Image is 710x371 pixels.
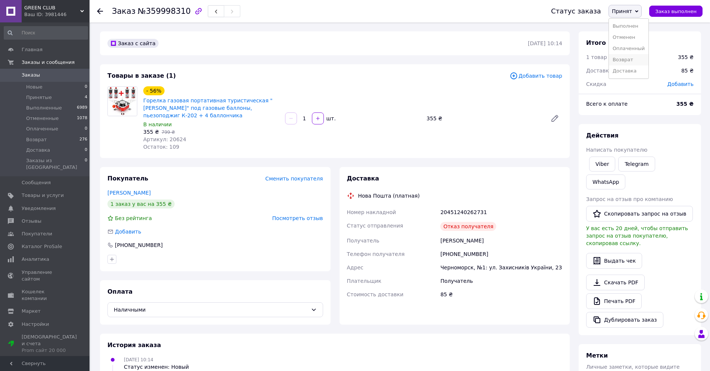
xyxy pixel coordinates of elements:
[586,352,608,359] span: Метки
[265,176,323,182] span: Сменить покупателя
[439,274,564,288] div: Получатель
[22,46,43,53] span: Главная
[26,157,85,171] span: Заказы из [GEOGRAPHIC_DATA]
[26,126,58,132] span: Оплаченные
[85,84,87,90] span: 0
[107,200,175,208] div: 1 заказ у вас на 355 ₴
[347,265,363,270] span: Адрес
[24,4,80,11] span: GREEN CLUB
[22,59,75,66] span: Заказы и сообщения
[85,94,87,101] span: 4
[22,179,51,186] span: Сообщения
[26,147,50,154] span: Доставка
[510,72,562,80] span: Добавить товар
[22,334,77,354] span: [DEMOGRAPHIC_DATA] и счета
[26,84,43,90] span: Новые
[439,288,564,301] div: 85 ₴
[22,288,69,302] span: Кошелек компании
[85,157,87,171] span: 0
[612,8,632,14] span: Принят
[667,81,694,87] span: Добавить
[439,234,564,247] div: [PERSON_NAME]
[586,253,642,269] button: Выдать чек
[347,238,379,244] span: Получатель
[114,306,308,314] span: Наличными
[107,39,159,48] div: Заказ с сайта
[347,291,404,297] span: Стоимость доставки
[22,243,62,250] span: Каталог ProSale
[677,62,698,79] div: 85 ₴
[22,269,69,282] span: Управление сайтом
[586,196,673,202] span: Запрос на отзыв про компанию
[115,229,141,235] span: Добавить
[143,121,172,127] span: В наличии
[22,231,52,237] span: Покупатели
[586,39,606,46] span: Итого
[143,86,165,95] div: - 56%
[143,129,159,135] span: 355 ₴
[589,157,615,171] a: Viber
[586,293,642,309] a: Печать PDF
[439,205,564,219] div: 20451240262731
[97,7,103,15] div: Вернуться назад
[440,222,496,231] div: Отказ получателя
[347,278,382,284] span: Плательщик
[551,7,601,15] div: Статус заказа
[356,192,422,200] div: Нова Пошта (платная)
[22,321,49,328] span: Настройки
[162,130,175,135] span: 799 ₴
[107,72,176,79] span: Товары в заказе (1)
[26,115,59,122] span: Отмененные
[107,341,161,349] span: История заказа
[107,190,151,196] a: [PERSON_NAME]
[24,11,90,18] div: Ваш ID: 3981446
[609,65,648,77] li: Доставка
[112,7,135,16] span: Заказ
[22,205,56,212] span: Уведомления
[138,7,191,16] span: №359998310
[676,101,694,107] b: 355 ₴
[586,206,693,222] button: Скопировать запрос на отзыв
[586,132,619,139] span: Действия
[609,32,648,43] li: Отменен
[272,215,323,221] span: Посмотреть отзыв
[4,26,88,40] input: Поиск
[423,113,544,124] div: 355 ₴
[586,147,647,153] span: Написать покупателю
[347,209,396,215] span: Номер накладной
[26,136,47,143] span: Возврат
[609,21,648,32] li: Выполнен
[26,94,52,101] span: Принятые
[115,215,152,221] span: Без рейтинга
[439,247,564,261] div: [PHONE_NUMBER]
[85,147,87,154] span: 0
[655,9,697,14] span: Заказ выполнен
[325,115,337,122] div: шт.
[79,136,87,143] span: 276
[586,81,606,87] span: Скидка
[649,6,703,17] button: Заказ выполнен
[439,261,564,274] div: Черноморск, №1: ул. Захисників України, 23
[528,40,562,46] time: [DATE] 10:14
[22,72,40,78] span: Заказы
[678,53,694,61] div: 355 ₴
[347,223,403,229] span: Статус отправления
[22,218,41,225] span: Отзывы
[26,105,62,111] span: Выполненные
[22,308,41,315] span: Маркет
[586,101,628,107] span: Всего к оплате
[107,175,148,182] span: Покупатель
[124,363,189,371] div: Статус изменен: Новый
[586,312,663,328] button: Дублировать заказ
[143,144,179,150] span: Остаток: 109
[586,174,625,189] a: WhatsApp
[347,175,379,182] span: Доставка
[609,54,648,65] li: Возврат
[22,347,77,354] div: Prom сайт 20 000
[618,157,655,171] a: Telegram
[22,192,64,199] span: Товары и услуги
[143,136,186,142] span: Артикул: 20624
[22,256,49,263] span: Аналитика
[609,43,648,54] li: Оплаченный
[586,225,688,246] span: У вас есть 20 дней, чтобы отправить запрос на отзыв покупателю, скопировав ссылку.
